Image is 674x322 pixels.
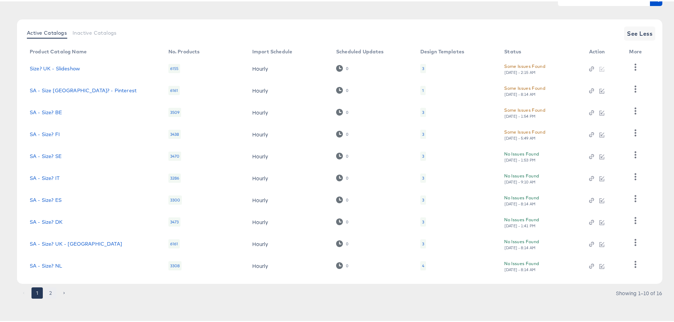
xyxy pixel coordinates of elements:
div: 3 [420,106,426,116]
div: 0 [346,152,348,157]
div: 1 [420,84,426,94]
a: SA - Size? FI [30,130,60,136]
div: 3473 [168,216,181,225]
div: 3 [422,218,424,223]
div: [DATE] - 1:54 PM [504,112,536,117]
a: SA - Size? IT [30,174,59,180]
button: Some Issues Found[DATE] - 8:14 AM [504,83,545,95]
div: [DATE] - 8:14 AM [504,90,536,95]
nav: pagination navigation [17,286,71,297]
div: 4 [422,262,424,267]
div: Some Issues Found [504,61,545,69]
div: 3 [420,216,426,225]
span: Active Catalogs [27,29,67,34]
div: [DATE] - 5:49 AM [504,134,536,139]
div: 6161 [168,238,180,247]
span: See Less [627,27,652,37]
a: SA - Size? NL [30,262,62,267]
div: 0 [346,130,348,135]
div: 3509 [168,106,182,116]
div: 0 [346,196,348,201]
td: Hourly [247,232,330,253]
button: Some Issues Found[DATE] - 5:49 AM [504,127,545,139]
div: 0 [336,195,348,202]
div: 0 [336,173,348,180]
div: 3300 [168,194,182,203]
div: Scheduled Updates [336,47,384,53]
td: Hourly [247,253,330,275]
a: SA - Size? ES [30,196,62,201]
div: 0 [336,217,348,224]
div: 0 [346,174,348,179]
button: page 1 [31,286,43,297]
div: 0 [336,239,348,246]
td: Hourly [247,188,330,210]
div: Import Schedule [252,47,292,53]
th: Action [583,45,624,56]
button: Some Issues Found[DATE] - 1:54 PM [504,105,545,117]
button: Go to next page [58,286,70,297]
div: 1 [422,86,424,92]
td: Hourly [247,122,330,144]
a: Size? UK - Slideshow [30,64,80,70]
div: 0 [336,129,348,136]
a: SA - Size? DK [30,218,63,223]
div: 6155 [168,63,180,72]
div: 3 [420,128,426,137]
div: Showing 1–10 of 16 [616,289,662,294]
div: 3470 [168,150,182,159]
div: 0 [346,87,348,92]
div: 3 [420,194,426,203]
div: [DATE] - 2:15 AM [504,69,536,74]
div: 3 [422,196,424,201]
td: Hourly [247,166,330,188]
td: Hourly [247,56,330,78]
div: Some Issues Found [504,105,545,112]
div: 3 [422,64,424,70]
div: 3 [422,130,424,136]
div: 0 [346,65,348,70]
div: 3 [420,150,426,159]
button: Go to page 2 [45,286,56,297]
div: 3 [422,152,424,158]
td: Hourly [247,100,330,122]
div: 3286 [168,172,181,181]
div: 3308 [168,260,182,269]
button: Some Issues Found[DATE] - 2:15 AM [504,61,545,74]
div: 3 [422,174,424,180]
a: SA - Size [GEOGRAPHIC_DATA]? - Pinterest [30,86,137,92]
a: SA - Size? SE [30,152,62,158]
div: 0 [336,107,348,114]
div: 0 [336,261,348,268]
th: Status [499,45,583,56]
a: SA - Size? BE [30,108,62,114]
div: 0 [346,218,348,223]
div: 0 [346,109,348,113]
td: Hourly [247,144,330,166]
div: 3 [420,63,426,72]
div: No. Products [168,47,200,53]
div: 0 [346,240,348,245]
div: 6161 [168,84,180,94]
div: 0 [346,262,348,267]
div: Some Issues Found [504,127,545,134]
button: See Less [624,25,655,39]
div: Design Templates [420,47,464,53]
div: Some Issues Found [504,83,545,90]
a: SA - Size? UK - [GEOGRAPHIC_DATA] [30,240,122,245]
span: Inactive Catalogs [73,29,117,34]
td: Hourly [247,210,330,232]
div: 0 [336,64,348,70]
div: 0 [336,86,348,92]
div: 3 [420,172,426,181]
div: 4 [420,260,426,269]
td: Hourly [247,78,330,100]
div: 3438 [168,128,181,137]
div: 3 [420,238,426,247]
th: More [623,45,650,56]
div: 0 [336,151,348,158]
div: 3 [422,240,424,245]
div: 3 [422,108,424,114]
div: Product Catalog Name [30,47,87,53]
